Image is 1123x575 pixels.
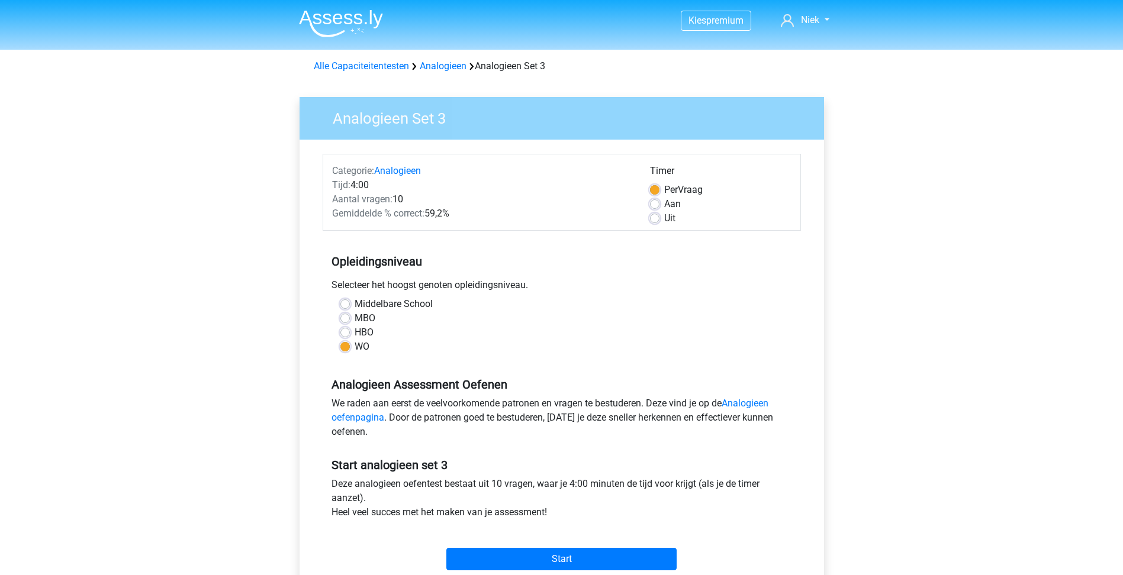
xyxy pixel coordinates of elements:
label: Middelbare School [355,297,433,311]
input: Start [446,548,677,570]
span: Aantal vragen: [332,193,392,205]
h5: Analogieen Assessment Oefenen [332,377,792,392]
span: Kies [688,15,706,26]
div: We raden aan eerst de veelvoorkomende patronen en vragen te bestuderen. Deze vind je op de . Door... [323,396,801,444]
span: Tijd: [332,179,350,190]
h3: Analogieen Set 3 [318,105,815,128]
a: Analogieen [374,165,421,176]
label: MBO [355,311,375,325]
label: Vraag [664,183,703,197]
div: Selecteer het hoogst genoten opleidingsniveau. [323,278,801,297]
div: Analogieen Set 3 [309,59,815,73]
a: Analogieen [420,60,466,72]
div: 10 [323,192,641,206]
img: Assessly [299,9,383,37]
span: Categorie: [332,165,374,176]
a: Alle Capaciteitentesten [314,60,409,72]
h5: Start analogieen set 3 [332,458,792,472]
span: premium [706,15,744,26]
h5: Opleidingsniveau [332,250,792,273]
span: Per [664,184,678,195]
div: 59,2% [323,206,641,221]
div: Timer [650,164,791,183]
label: WO [355,340,369,354]
label: Aan [664,197,681,211]
span: Niek [801,14,819,25]
label: HBO [355,325,374,340]
span: Gemiddelde % correct: [332,208,424,219]
a: Kiespremium [681,12,751,28]
label: Uit [664,211,675,225]
div: 4:00 [323,178,641,192]
div: Deze analogieen oefentest bestaat uit 10 vragen, waar je 4:00 minuten de tijd voor krijgt (als je... [323,477,801,524]
a: Niek [776,13,834,27]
